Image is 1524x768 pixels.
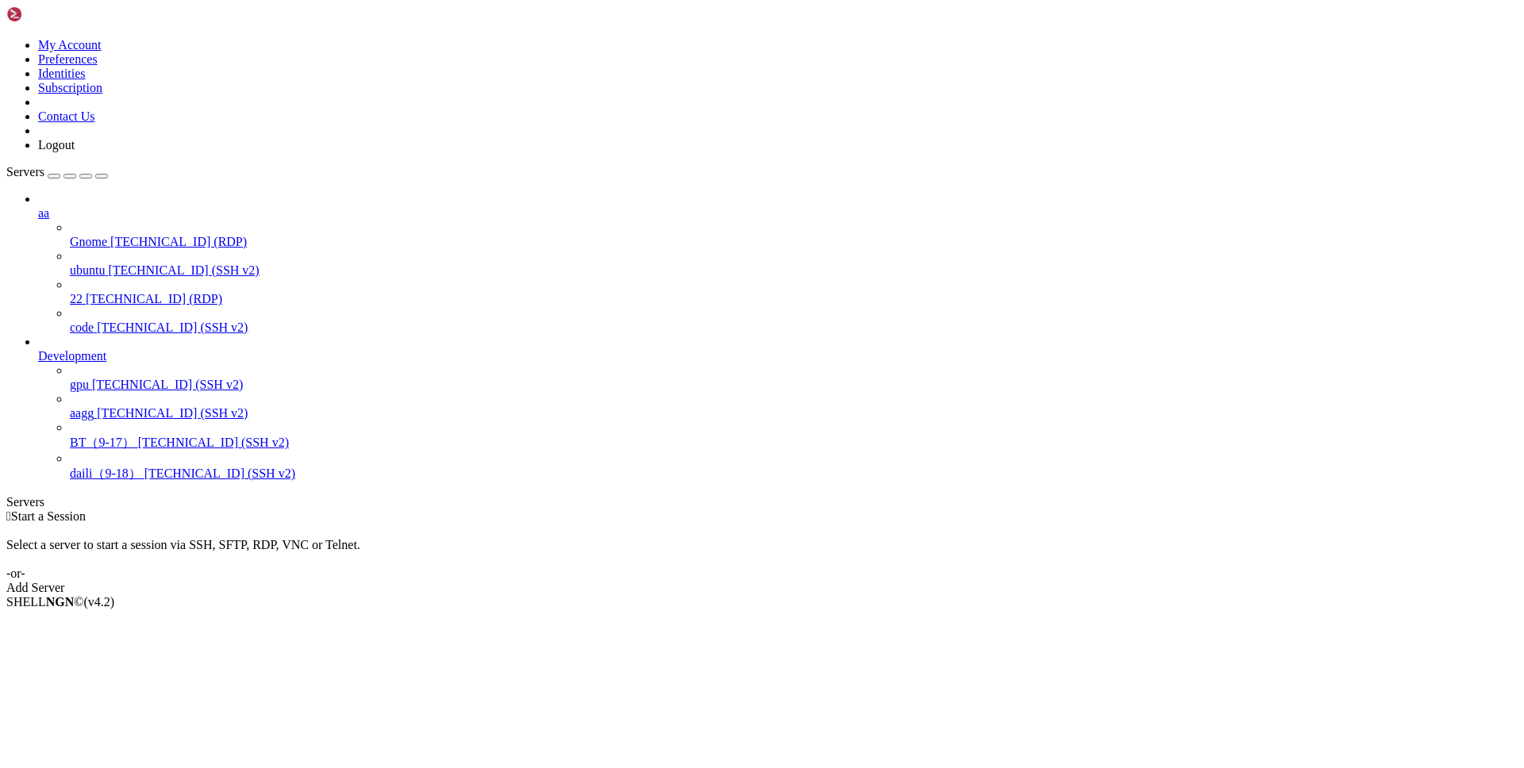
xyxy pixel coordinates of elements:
span: aagg [70,406,94,420]
span: aa [38,206,49,220]
li: daili（9-18） [TECHNICAL_ID] (SSH v2) [70,451,1518,482]
span: [TECHNICAL_ID] (SSH v2) [97,321,248,334]
li: aa [38,192,1518,335]
span: [TECHNICAL_ID] (SSH v2) [144,467,295,480]
span: [TECHNICAL_ID] (SSH v2) [92,378,243,391]
a: Development [38,349,1518,363]
span:  [6,509,11,523]
li: Gnome [TECHNICAL_ID] (RDP) [70,221,1518,249]
span: [TECHNICAL_ID] (RDP) [110,235,247,248]
div: Add Server [6,581,1518,595]
a: BT（9-17） [TECHNICAL_ID] (SSH v2) [70,435,1518,451]
a: ubuntu [TECHNICAL_ID] (SSH v2) [70,263,1518,278]
a: 22 [TECHNICAL_ID] (RDP) [70,292,1518,306]
span: Servers [6,165,44,179]
span: [TECHNICAL_ID] (SSH v2) [97,406,248,420]
div: Servers [6,495,1518,509]
a: code [TECHNICAL_ID] (SSH v2) [70,321,1518,335]
a: aagg [TECHNICAL_ID] (SSH v2) [70,406,1518,420]
li: code [TECHNICAL_ID] (SSH v2) [70,306,1518,335]
span: [TECHNICAL_ID] (SSH v2) [138,436,289,449]
a: My Account [38,38,102,52]
a: Servers [6,165,108,179]
a: Identities [38,67,86,80]
span: [TECHNICAL_ID] (RDP) [86,292,222,305]
a: daili（9-18） [TECHNICAL_ID] (SSH v2) [70,466,1518,482]
li: aagg [TECHNICAL_ID] (SSH v2) [70,392,1518,420]
div: Select a server to start a session via SSH, SFTP, RDP, VNC or Telnet. -or- [6,524,1518,581]
a: gpu [TECHNICAL_ID] (SSH v2) [70,378,1518,392]
a: Logout [38,138,75,152]
span: SHELL © [6,595,114,609]
li: Development [38,335,1518,482]
a: Preferences [38,52,98,66]
span: ubuntu [70,263,105,277]
a: Gnome [TECHNICAL_ID] (RDP) [70,235,1518,249]
li: gpu [TECHNICAL_ID] (SSH v2) [70,363,1518,392]
a: Contact Us [38,109,95,123]
span: gpu [70,378,89,391]
a: Subscription [38,81,102,94]
b: NGN [46,595,75,609]
li: 22 [TECHNICAL_ID] (RDP) [70,278,1518,306]
span: Gnome [70,235,107,248]
span: [TECHNICAL_ID] (SSH v2) [108,263,259,277]
span: 22 [70,292,83,305]
span: Development [38,349,106,363]
a: aa [38,206,1518,221]
span: daili（9-18） [70,467,141,480]
img: Shellngn [6,6,98,22]
li: ubuntu [TECHNICAL_ID] (SSH v2) [70,249,1518,278]
span: code [70,321,94,334]
li: BT（9-17） [TECHNICAL_ID] (SSH v2) [70,420,1518,451]
span: BT（9-17） [70,436,135,449]
span: 4.2.0 [84,595,115,609]
span: Start a Session [11,509,86,523]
